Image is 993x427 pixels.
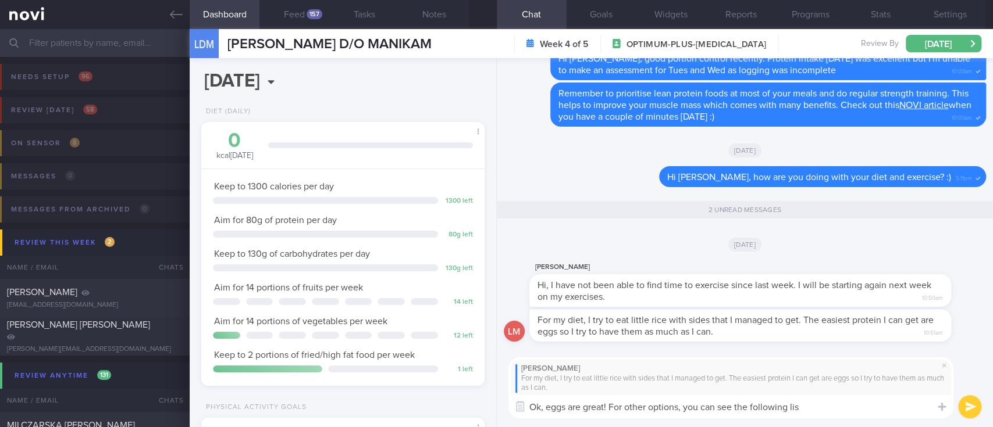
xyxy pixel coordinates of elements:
div: 80 g left [444,231,473,239]
div: 130 g left [444,264,473,273]
div: Messages [8,168,78,184]
div: [PERSON_NAME] [529,260,986,274]
span: Aim for 80g of protein per day [214,216,337,225]
span: [PERSON_NAME] [PERSON_NAME] [7,320,150,329]
div: 1 left [444,365,473,374]
div: Chats [143,256,190,279]
span: [PERSON_NAME] D/O MANIKAM [227,37,432,51]
div: 157 [307,9,322,19]
span: Keep to 2 portions of fried/high fat food per week [214,350,415,360]
div: Messages from Archived [8,202,152,217]
div: For my diet, I try to eat little rice with sides that I managed to get. The easiest protein I can... [515,374,946,393]
div: Chats [143,389,190,412]
div: kcal [DATE] [213,131,257,162]
div: 12 left [444,332,473,340]
span: [PERSON_NAME] [7,288,77,297]
span: Aim for 14 portions of vegetables per week [214,317,387,326]
div: [EMAIL_ADDRESS][DOMAIN_NAME] [7,301,183,310]
span: 0 [65,171,75,181]
div: Review this week [12,235,118,250]
div: Review [DATE] [8,102,100,118]
div: Needs setup [8,69,95,85]
div: 1300 left [444,197,473,206]
span: Keep to 130g of carbohydrates per day [214,249,370,259]
div: On sensor [8,135,83,151]
div: LM [504,321,525,342]
div: LDM [187,22,222,67]
div: Diet (Daily) [201,107,251,116]
span: 5:11pm [956,171,972,182]
span: For my diet, I try to eat little rice with sides that I managed to get. The easiest protein I can... [538,315,934,336]
div: Physical Activity Goals [201,403,307,412]
span: 2 [105,237,115,247]
span: 96 [79,71,92,81]
span: 10:03am [952,111,972,122]
span: 58 [83,105,97,114]
span: Remember to prioritise lean protein foods at most of your meals and do regular strength training.... [558,89,971,121]
span: [DATE] [728,238,761,252]
span: Hi [PERSON_NAME], how are you doing with your diet and exercise? :) [667,173,951,182]
span: 8 [70,138,80,148]
span: Review By [861,39,899,49]
span: OPTIMUM-PLUS-[MEDICAL_DATA] [626,39,766,51]
div: 14 left [444,298,473,307]
span: 131 [97,370,111,380]
div: [PERSON_NAME][EMAIL_ADDRESS][DOMAIN_NAME] [7,345,183,354]
span: 10:03am [952,64,972,76]
a: NOVI article [899,101,949,110]
span: Aim for 14 portions of fruits per week [214,283,363,292]
div: Review anytime [12,368,114,383]
span: 10:51am [924,326,943,337]
div: 0 [213,131,257,151]
div: [PERSON_NAME] [515,364,946,374]
span: 0 [140,204,150,214]
button: [DATE] [906,35,981,52]
strong: Week 4 of 5 [540,38,589,50]
span: Keep to 1300 calories per day [214,182,334,191]
span: 10:50am [922,291,943,302]
span: [DATE] [728,143,761,157]
span: Hi, I have not been able to find time to exercise since last week. I will be starting again next ... [538,281,931,302]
